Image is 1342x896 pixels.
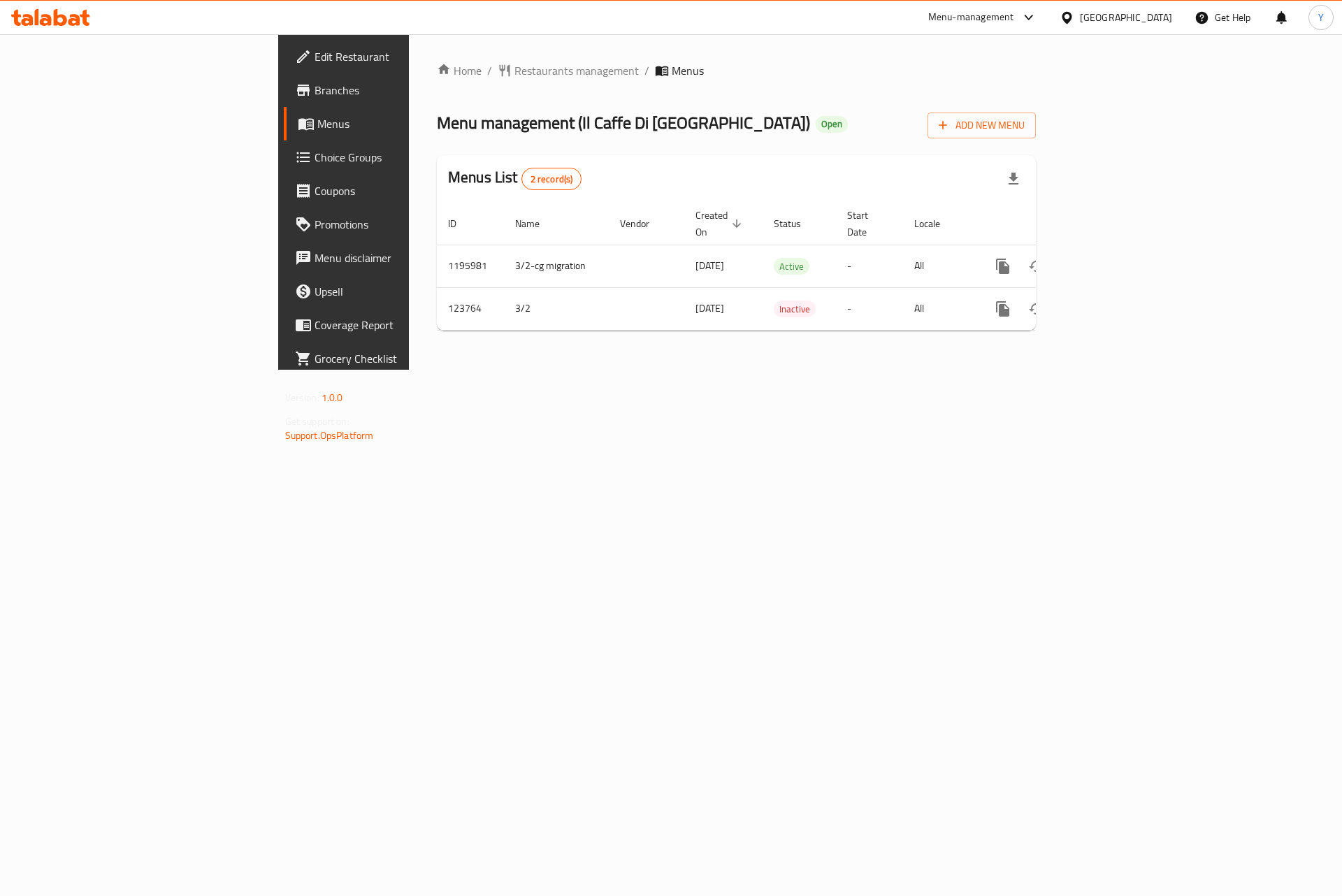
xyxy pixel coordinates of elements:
span: [DATE] [695,299,724,317]
span: Restaurants management [514,62,639,79]
a: Grocery Checklist [284,342,503,375]
span: [DATE] [695,256,724,275]
span: Menus [672,62,704,79]
a: Menus [284,107,503,140]
span: Start Date [847,207,886,240]
span: 1.0.0 [322,389,343,407]
span: Menu management ( Il Caffe Di [GEOGRAPHIC_DATA] ) [437,107,810,138]
button: more [986,292,1020,326]
table: enhanced table [437,203,1132,331]
button: Add New Menu [928,113,1036,138]
th: Actions [975,203,1132,245]
span: Get support on: [285,412,349,431]
div: Menu-management [928,9,1014,26]
a: Support.OpsPlatform [285,426,374,445]
span: Inactive [774,301,816,317]
td: 3/2 [504,287,609,330]
span: Choice Groups [315,149,491,166]
span: Edit Restaurant [315,48,491,65]
span: Menus [317,115,491,132]
nav: breadcrumb [437,62,1036,79]
span: Open [816,118,848,130]
td: All [903,245,975,287]
a: Edit Restaurant [284,40,503,73]
span: Y [1318,10,1324,25]
div: Export file [997,162,1030,196]
h2: Menus List [448,167,582,190]
button: Change Status [1020,292,1053,326]
div: Inactive [774,301,816,317]
span: Created On [695,207,746,240]
a: Choice Groups [284,140,503,174]
span: Vendor [620,215,668,232]
span: Name [515,215,558,232]
span: Upsell [315,283,491,300]
div: Total records count [521,168,582,190]
span: ID [448,215,475,232]
td: - [836,245,903,287]
div: [GEOGRAPHIC_DATA] [1080,10,1172,25]
td: - [836,287,903,330]
span: Branches [315,82,491,99]
a: Upsell [284,275,503,308]
a: Branches [284,73,503,107]
span: 2 record(s) [522,173,582,186]
span: Status [774,215,819,232]
span: Grocery Checklist [315,350,491,367]
td: All [903,287,975,330]
span: Version: [285,389,319,407]
td: 3/2-cg migration [504,245,609,287]
span: Coupons [315,182,491,199]
a: Promotions [284,208,503,241]
span: Active [774,259,809,275]
a: Coupons [284,174,503,208]
button: Change Status [1020,250,1053,283]
span: Coverage Report [315,317,491,333]
span: Promotions [315,216,491,233]
span: Menu disclaimer [315,250,491,266]
button: more [986,250,1020,283]
li: / [644,62,649,79]
span: Add New Menu [939,117,1025,134]
a: Menu disclaimer [284,241,503,275]
a: Restaurants management [498,62,639,79]
div: Open [816,116,848,133]
a: Coverage Report [284,308,503,342]
span: Locale [914,215,958,232]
